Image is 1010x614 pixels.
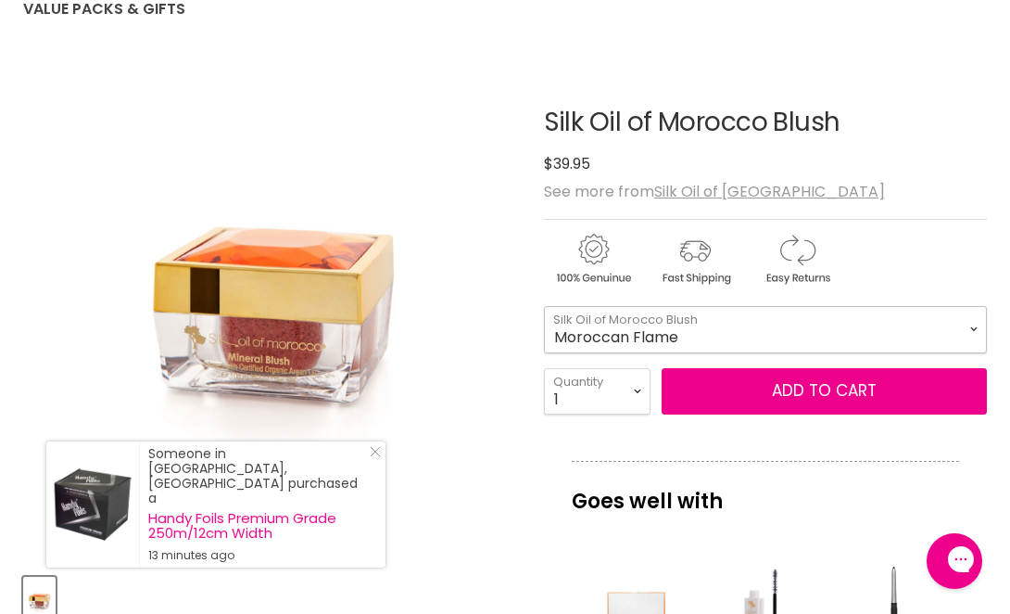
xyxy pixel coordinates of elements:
iframe: Gorgias live chat messenger [917,527,991,595]
img: genuine.gif [544,231,642,288]
img: shipping.gif [646,231,744,288]
div: Silk Oil of Morocco Blush image. Click or Scroll to Zoom. [23,62,520,559]
small: 13 minutes ago [148,548,367,563]
a: Handy Foils Premium Grade 250m/12cm Width [148,511,367,541]
svg: Close Icon [370,446,381,457]
h1: Silk Oil of Morocco Blush [544,109,987,137]
img: returns.gif [748,231,846,288]
div: Someone in [GEOGRAPHIC_DATA], [GEOGRAPHIC_DATA] purchased a [148,446,367,563]
a: Silk Oil of [GEOGRAPHIC_DATA] [654,181,885,202]
a: Close Notification [362,446,381,465]
p: Goes well with [572,461,959,522]
select: Quantity [544,368,650,415]
a: Visit product page [46,441,139,568]
span: $39.95 [544,153,590,174]
button: Add to cart [662,368,987,415]
span: See more from [544,181,885,202]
